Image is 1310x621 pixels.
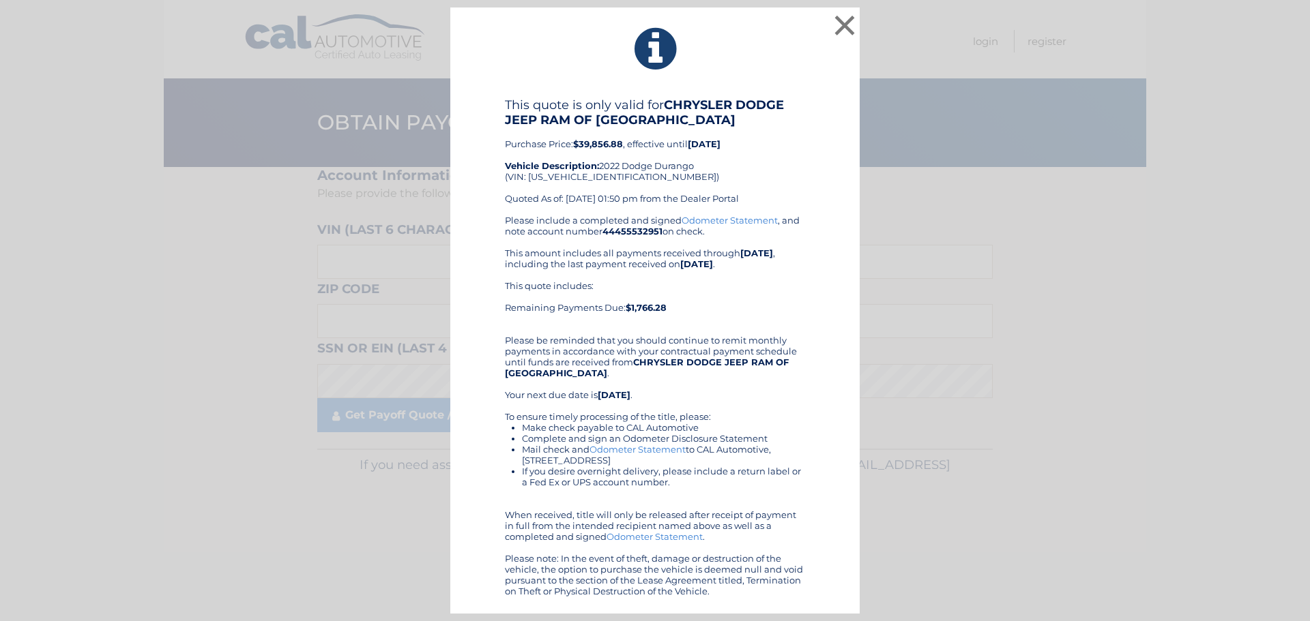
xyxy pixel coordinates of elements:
[505,215,805,596] div: Please include a completed and signed , and note account number on check. This amount includes al...
[522,433,805,444] li: Complete and sign an Odometer Disclosure Statement
[522,444,805,466] li: Mail check and to CAL Automotive, [STREET_ADDRESS]
[682,215,778,226] a: Odometer Statement
[607,531,703,542] a: Odometer Statement
[589,444,686,455] a: Odometer Statement
[688,138,720,149] b: [DATE]
[505,357,789,378] b: CHRYSLER DODGE JEEP RAM OF [GEOGRAPHIC_DATA]
[602,226,663,237] b: 44455532951
[680,258,713,269] b: [DATE]
[505,97,784,127] b: CHRYSLER DODGE JEEP RAM OF [GEOGRAPHIC_DATA]
[505,97,805,215] div: Purchase Price: , effective until 2022 Dodge Durango (VIN: [US_VEHICLE_IDENTIFICATION_NUMBER]) Qu...
[598,389,630,400] b: [DATE]
[522,466,805,487] li: If you desire overnight delivery, please include a return label or a Fed Ex or UPS account number.
[626,302,667,313] b: $1,766.28
[505,160,599,171] strong: Vehicle Description:
[740,247,773,258] b: [DATE]
[522,422,805,433] li: Make check payable to CAL Automotive
[505,280,805,324] div: This quote includes: Remaining Payments Due:
[831,12,858,39] button: ×
[573,138,623,149] b: $39,856.88
[505,97,805,127] h4: This quote is only valid for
